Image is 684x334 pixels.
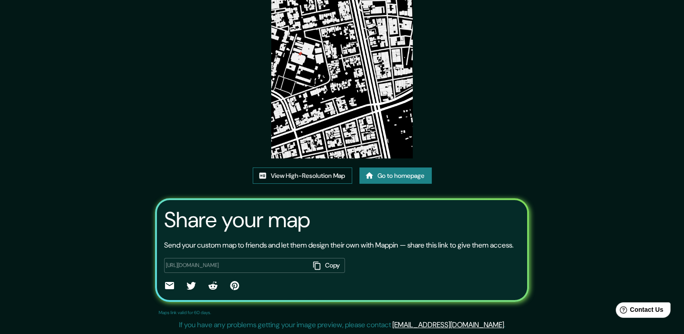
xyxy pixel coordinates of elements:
[253,167,352,184] a: View High-Resolution Map
[164,240,514,251] p: Send your custom map to friends and let them design their own with Mappin — share this link to gi...
[604,299,674,324] iframe: Help widget launcher
[359,167,432,184] a: Go to homepage
[159,309,211,316] p: Maps link valid for 60 days.
[392,320,504,329] a: [EMAIL_ADDRESS][DOMAIN_NAME]
[179,320,505,330] p: If you have any problems getting your image preview, please contact .
[164,207,310,233] h3: Share your map
[310,258,345,273] button: Copy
